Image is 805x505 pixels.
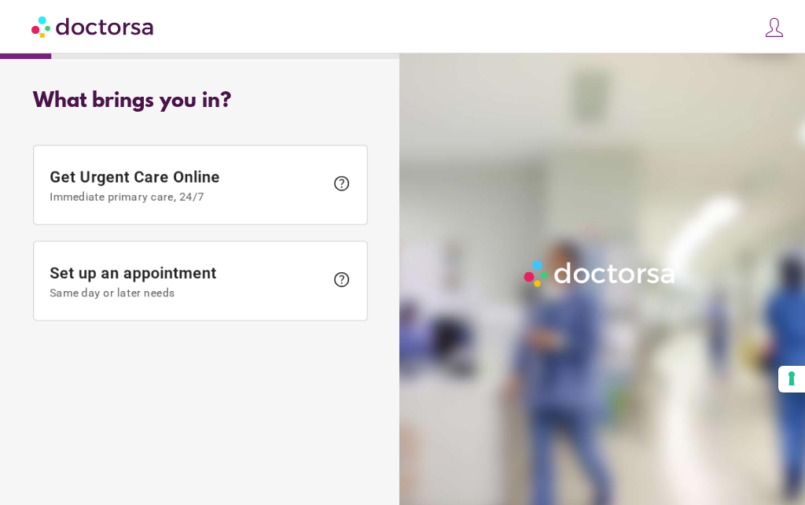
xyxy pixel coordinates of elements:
[50,168,325,203] span: Get Urgent Care Online
[50,190,325,203] span: Immediate primary care, 24/7
[33,90,368,113] div: What brings you in?
[763,17,785,39] img: icons8-customer-100.png
[50,286,325,299] span: Same day or later needs
[520,256,681,292] img: Logo-Doctorsa-trans-White-partial-flat.png
[778,366,805,393] button: Your consent preferences for tracking technologies
[333,270,351,289] span: help
[50,264,325,299] span: Set up an appointment
[31,9,156,44] img: Doctorsa.com
[333,174,351,193] span: help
